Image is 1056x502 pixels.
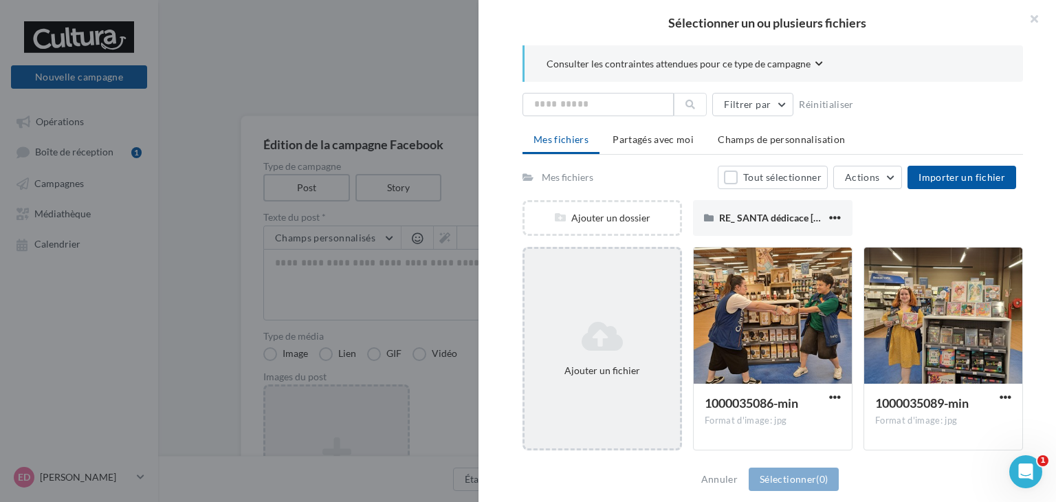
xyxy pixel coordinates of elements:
span: (0) [816,473,828,485]
button: Actions [833,166,902,189]
button: Réinitialiser [793,96,859,113]
button: Tout sélectionner [718,166,828,189]
div: Format d'image: jpg [705,415,841,427]
span: Mes fichiers [533,133,588,145]
span: RE_ SANTA dédicace [DATE] Cultura St Priest [719,212,913,223]
button: Consulter les contraintes attendues pour ce type de campagne [547,56,823,74]
div: Ajouter un fichier [530,364,674,378]
button: Importer un fichier [907,166,1016,189]
span: Importer un fichier [918,171,1005,183]
button: Annuler [696,471,743,488]
button: Sélectionner(0) [749,468,839,491]
div: Ajouter un dossier [525,211,680,225]
span: 1 [1037,455,1048,466]
div: Mes fichiers [542,171,593,184]
span: Actions [845,171,879,183]
span: Partagés avec moi [613,133,694,145]
h2: Sélectionner un ou plusieurs fichiers [500,17,1034,29]
button: Filtrer par [712,93,793,116]
span: Champs de personnalisation [718,133,845,145]
span: 1000035086-min [705,395,798,411]
div: Format d'image: jpg [875,415,1011,427]
iframe: Intercom live chat [1009,455,1042,488]
span: Consulter les contraintes attendues pour ce type de campagne [547,57,811,71]
span: 1000035089-min [875,395,969,411]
